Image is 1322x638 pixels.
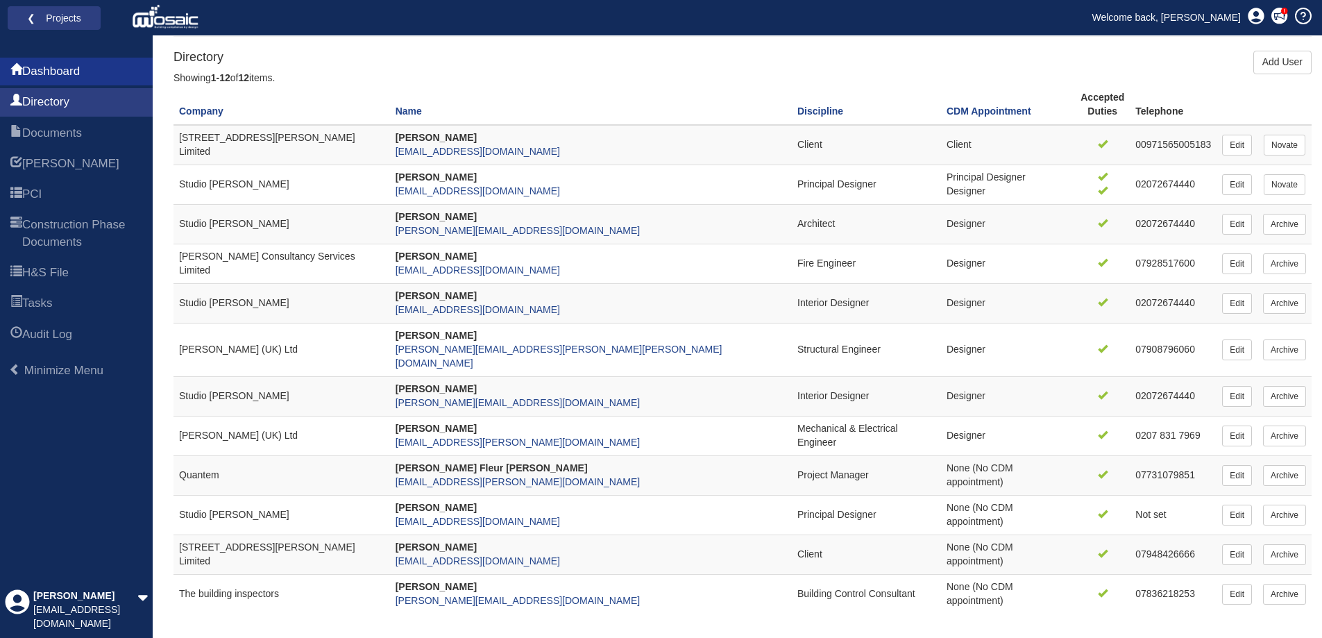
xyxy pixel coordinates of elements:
a: Edit [1222,584,1252,605]
td: [STREET_ADDRESS][PERSON_NAME] Limited [173,125,390,165]
a: [PERSON_NAME][EMAIL_ADDRESS][DOMAIN_NAME] [396,595,640,606]
strong: [PERSON_NAME] [396,132,477,143]
td: 02072674440 [1130,376,1217,416]
a: Company [179,106,223,117]
span: Principal Designer [947,171,1026,183]
a: Edit [1222,174,1252,195]
a: Edit [1222,135,1252,156]
a: Novate [1264,174,1305,195]
span: Audit Log [22,326,72,343]
a: Archive [1263,386,1306,407]
td: Studio [PERSON_NAME] [173,495,390,535]
span: Principal Designer [797,509,876,520]
td: [STREET_ADDRESS][PERSON_NAME] Limited [173,535,390,574]
span: Minimize Menu [24,364,103,377]
a: Add User [1253,51,1312,74]
td: Quantem [173,455,390,495]
td: [PERSON_NAME] (UK) Ltd [173,416,390,455]
a: Archive [1263,339,1306,360]
a: Edit [1222,386,1252,407]
a: Edit [1222,505,1252,526]
td: [PERSON_NAME] Consultancy Services Limited [173,244,390,284]
strong: [PERSON_NAME] [396,211,477,222]
a: Archive [1263,544,1306,565]
td: Studio [PERSON_NAME] [173,376,390,416]
a: [PERSON_NAME][EMAIL_ADDRESS][DOMAIN_NAME] [396,397,640,408]
h4: Directory [173,51,1312,65]
div: Showing of items. [173,72,1312,85]
td: 07836218253 [1130,574,1217,613]
span: Designer [947,390,985,401]
a: Edit [1222,253,1252,274]
span: PCI [22,186,42,203]
a: ❮ Projects [17,9,92,27]
td: Studio [PERSON_NAME] [173,284,390,324]
a: [EMAIL_ADDRESS][PERSON_NAME][DOMAIN_NAME] [396,476,640,487]
a: [EMAIL_ADDRESS][DOMAIN_NAME] [396,146,560,157]
a: CDM Appointment [947,106,1031,117]
strong: [PERSON_NAME] [396,502,477,513]
td: The building inspectors [173,574,390,613]
span: H&S File [22,265,69,281]
a: Edit [1222,293,1252,314]
span: Fire Engineer [797,258,856,269]
a: Edit [1222,339,1252,360]
a: [EMAIL_ADDRESS][DOMAIN_NAME] [396,265,560,276]
span: Designer [947,344,985,355]
a: [EMAIL_ADDRESS][DOMAIN_NAME] [396,304,560,315]
span: Client [797,139,822,150]
b: 12 [238,72,249,83]
span: Dashboard [22,63,80,80]
strong: [PERSON_NAME] [396,251,477,262]
span: Designer [947,297,985,308]
a: Name [396,106,422,117]
span: Project Manager [797,469,869,480]
a: Archive [1263,253,1306,274]
span: Documents [22,125,82,142]
td: 02072674440 [1130,165,1217,205]
strong: [PERSON_NAME] [396,171,477,183]
a: [EMAIL_ADDRESS][PERSON_NAME][DOMAIN_NAME] [396,437,640,448]
a: Archive [1263,465,1306,486]
th: Accepted Duties [1075,85,1130,125]
span: Building Control Consultant [797,588,915,599]
strong: [PERSON_NAME] [396,330,477,341]
a: Archive [1263,214,1306,235]
div: [PERSON_NAME] [33,589,137,603]
td: 00971565005183 [1130,125,1217,165]
span: None (No CDM appointment) [947,502,1013,527]
span: Interior Designer [797,390,870,401]
span: None (No CDM appointment) [947,542,1013,566]
span: H&S File [10,265,22,282]
td: Studio [PERSON_NAME] [173,205,390,244]
span: Directory [22,94,69,110]
a: [PERSON_NAME][EMAIL_ADDRESS][DOMAIN_NAME] [396,225,640,236]
td: [PERSON_NAME] (UK) Ltd [173,324,390,377]
span: Directory [10,94,22,111]
td: Studio [PERSON_NAME] [173,165,390,205]
a: Novate [1264,135,1305,156]
strong: [PERSON_NAME] [396,290,477,301]
iframe: Chat [1263,576,1312,628]
div: [EMAIL_ADDRESS][DOMAIN_NAME] [33,603,137,631]
a: Edit [1222,426,1252,446]
strong: [PERSON_NAME] [396,581,477,592]
a: [EMAIL_ADDRESS][DOMAIN_NAME] [396,555,560,566]
span: Mechanical & Electrical Engineer [797,423,898,448]
span: Designer [947,218,985,229]
span: Audit Log [10,327,22,344]
a: Archive [1263,293,1306,314]
span: HARI [22,156,119,172]
span: Designer [947,430,985,441]
td: 02072674440 [1130,205,1217,244]
img: logo_white.png [132,3,202,31]
span: Client [947,139,972,150]
span: PCI [10,187,22,203]
span: Construction Phase Documents [10,217,22,251]
span: Structural Engineer [797,344,881,355]
td: 07928517600 [1130,244,1217,284]
th: Telephone [1130,85,1217,125]
a: [EMAIL_ADDRESS][DOMAIN_NAME] [396,185,560,196]
span: Architect [797,218,835,229]
a: Discipline [797,106,843,117]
